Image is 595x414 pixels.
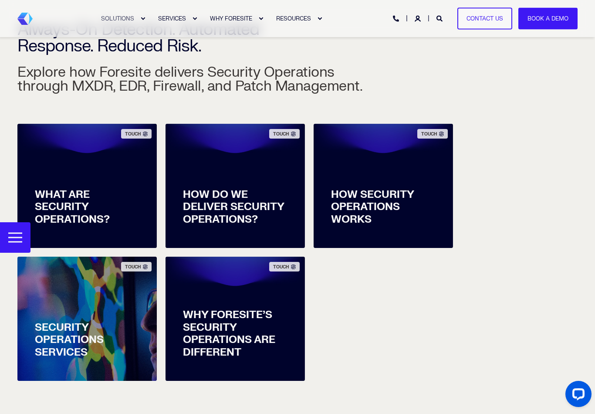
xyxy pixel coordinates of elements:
[415,14,423,22] a: Login
[258,16,264,21] div: Expand WHY FORESITE
[317,16,322,21] div: Expand RESOURCES
[101,15,134,22] span: SOLUTIONS
[121,129,152,139] div: TOUCH
[457,7,512,30] a: Contact Us
[17,13,33,25] img: Foresite brand mark, a hexagon shape of blues with a directional arrow to the right hand side
[121,262,152,271] div: TOUCH
[417,129,448,139] div: TOUCH
[17,13,33,25] a: Back to Home
[436,14,444,22] a: Open Search
[210,15,252,22] span: WHY FORESITE
[276,15,311,22] span: RESOURCES
[269,262,300,271] div: TOUCH
[558,377,595,414] iframe: LiveChat chat widget
[17,4,366,93] h3: Explore how Foresite delivers Security Operations through MXDR, EDR, Firewall, and Patch Management.
[269,129,300,139] div: TOUCH
[140,16,145,21] div: Expand SOLUTIONS
[192,16,197,21] div: Expand SERVICES
[518,7,578,30] a: Book a Demo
